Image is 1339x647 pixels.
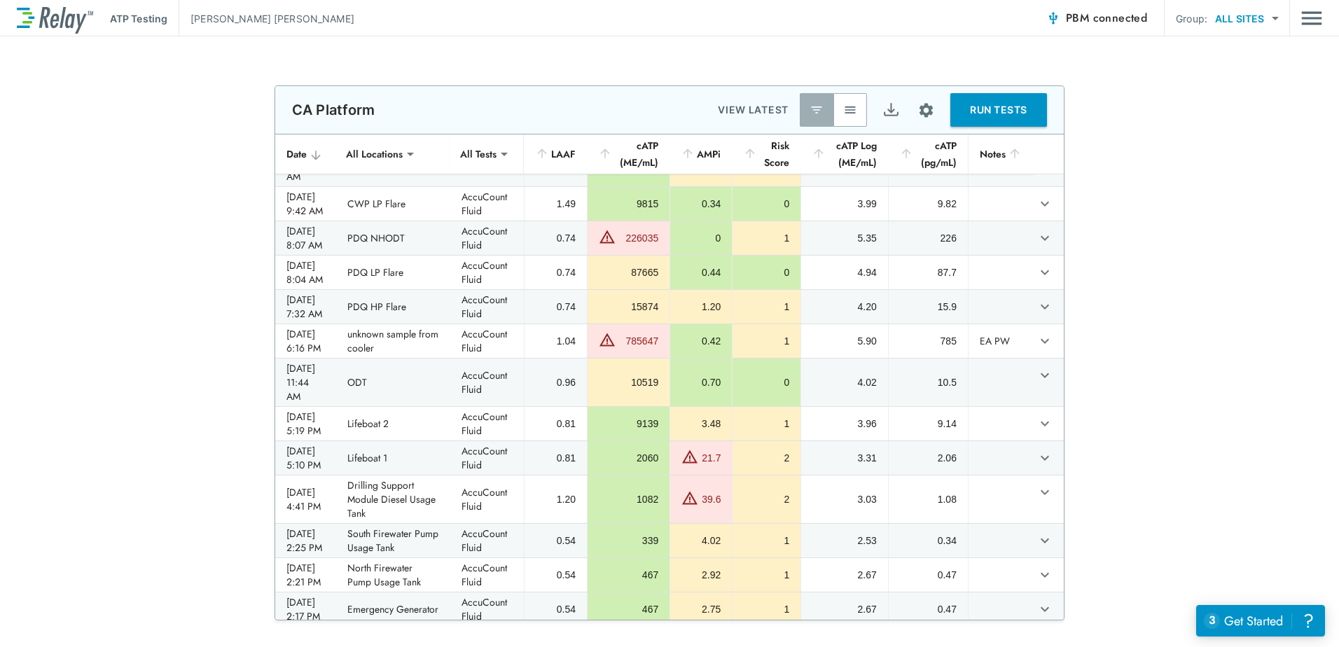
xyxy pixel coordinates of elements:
button: Export [874,93,908,127]
div: 1.20 [536,492,576,506]
div: [DATE] 2:25 PM [286,527,325,555]
div: 0.74 [536,231,576,245]
div: 87.7 [900,265,957,279]
button: PBM connected [1041,4,1153,32]
div: 0.54 [536,534,576,548]
img: Export Icon [882,102,900,119]
button: expand row [1033,480,1057,504]
img: LuminUltra Relay [17,4,93,34]
p: CA Platform [292,102,375,118]
button: expand row [1033,529,1057,552]
div: 0 [744,197,789,211]
div: 87665 [599,265,658,279]
div: 0.54 [536,602,576,616]
div: 2 [744,492,789,506]
div: 39.6 [702,492,721,506]
div: 1 [744,334,789,348]
div: 0.54 [536,568,576,582]
td: PDQ NHODT [336,221,450,255]
div: 3.99 [812,197,876,211]
div: 1 [744,231,789,245]
div: 2.06 [900,451,957,465]
div: 1.20 [681,300,721,314]
p: ATP Testing [110,11,167,26]
div: 339 [599,534,658,548]
div: AMPi [681,146,721,162]
div: 9.14 [900,417,957,431]
img: Warning [599,331,616,348]
div: 10.5 [900,375,957,389]
div: 226035 [619,231,658,245]
div: 1 [744,568,789,582]
td: AccuCount Fluid [450,359,524,406]
td: AccuCount Fluid [450,475,524,523]
div: 3.03 [812,492,876,506]
div: [DATE] 2:21 PM [286,561,325,589]
td: AccuCount Fluid [450,407,524,440]
td: ODT [336,359,450,406]
div: 2060 [599,451,658,465]
div: 0 [744,375,789,389]
div: 226 [900,231,957,245]
div: [DATE] 7:32 AM [286,293,325,321]
div: cATP (pg/mL) [899,137,957,171]
p: [PERSON_NAME] [PERSON_NAME] [190,11,354,26]
div: [DATE] 6:16 PM [286,327,325,355]
div: 0.44 [681,265,721,279]
div: 3.48 [681,417,721,431]
div: 9139 [599,417,658,431]
div: Risk Score [743,137,789,171]
td: South Firewater Pump Usage Tank [336,524,450,557]
div: 0.70 [681,375,721,389]
td: unknown sample from cooler [336,324,450,358]
td: Lifeboat 2 [336,407,450,440]
div: 0.81 [536,451,576,465]
p: VIEW LATEST [718,102,789,118]
td: AccuCount Fluid [450,221,524,255]
img: Drawer Icon [1301,5,1322,32]
div: 1 [744,602,789,616]
iframe: Resource center [1196,605,1325,636]
td: AccuCount Fluid [450,324,524,358]
button: expand row [1033,192,1057,216]
button: expand row [1033,597,1057,621]
img: Warning [681,489,698,506]
div: 15.9 [900,300,957,314]
button: expand row [1033,563,1057,587]
div: 9.82 [900,197,957,211]
div: 1.08 [900,492,957,506]
div: Notes [980,146,1022,162]
div: 0 [744,265,789,279]
td: AccuCount Fluid [450,290,524,323]
td: Lifeboat 1 [336,441,450,475]
td: AccuCount Fluid [450,187,524,221]
button: expand row [1033,226,1057,250]
div: All Tests [450,140,506,168]
div: cATP (ME/mL) [598,137,658,171]
button: expand row [1033,329,1057,353]
img: Settings Icon [917,102,935,119]
td: AccuCount Fluid [450,592,524,626]
div: 5.35 [812,231,876,245]
div: 4.94 [812,265,876,279]
div: 3.96 [812,417,876,431]
div: [DATE] 4:41 PM [286,485,325,513]
div: 1 [744,300,789,314]
div: 0.47 [900,568,957,582]
div: 0.96 [536,375,576,389]
div: cATP Log (ME/mL) [812,137,876,171]
td: Emergency Generator [336,592,450,626]
div: 4.20 [812,300,876,314]
div: 1.49 [536,197,576,211]
td: AccuCount Fluid [450,441,524,475]
div: 0.81 [536,417,576,431]
div: 1 [744,417,789,431]
div: 2.75 [681,602,721,616]
td: PDQ HP Flare [336,290,450,323]
img: Connected Icon [1046,11,1060,25]
div: 785647 [619,334,658,348]
button: expand row [1033,412,1057,436]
